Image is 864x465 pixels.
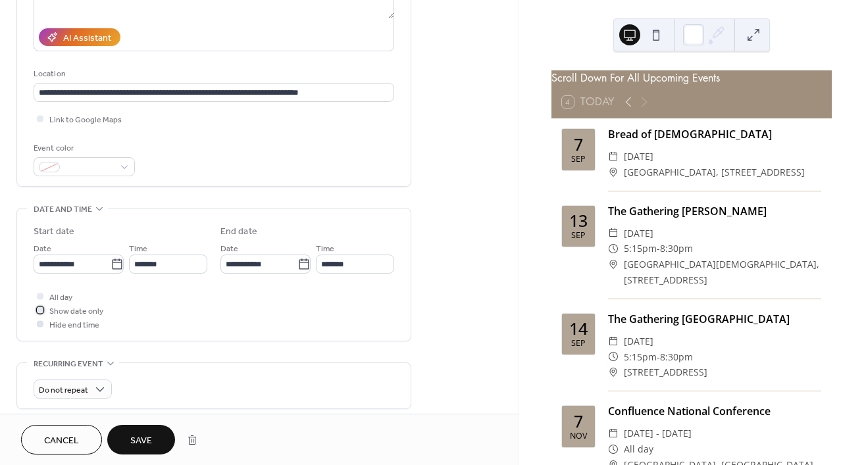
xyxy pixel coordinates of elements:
span: Show date only [49,305,103,318]
div: Event color [34,141,132,155]
span: Date [220,242,238,256]
div: 7 [574,413,583,429]
div: Sep [571,339,586,348]
span: 8:30pm [660,349,693,365]
div: ​ [608,333,619,349]
div: End date [220,225,257,239]
span: Cancel [44,434,79,448]
span: - [657,241,660,257]
span: [DATE] [624,333,653,349]
div: ​ [608,257,619,272]
button: AI Assistant [39,28,120,46]
span: Save [130,434,152,448]
div: ​ [608,164,619,180]
span: Hide end time [49,318,99,332]
span: [GEOGRAPHIC_DATA][DEMOGRAPHIC_DATA], [STREET_ADDRESS] [624,257,821,288]
span: All day [49,291,72,305]
div: Scroll Down For All Upcoming Events [551,70,832,86]
span: 5:15pm [624,349,657,365]
span: Recurring event [34,357,103,371]
span: Date and time [34,203,92,216]
span: 5:15pm [624,241,657,257]
div: AI Assistant [63,32,111,45]
div: ​ [608,441,619,457]
div: Location [34,67,392,81]
span: [DATE] [624,149,653,164]
div: 7 [574,136,583,153]
div: Bread of [DEMOGRAPHIC_DATA] [608,126,821,142]
span: Do not repeat [39,383,88,398]
div: Start date [34,225,74,239]
span: Time [129,242,147,256]
span: [DATE] [624,226,653,241]
div: ​ [608,364,619,380]
div: ​ [608,226,619,241]
div: ​ [608,241,619,257]
div: Sep [571,155,586,164]
span: Time [316,242,334,256]
div: The Gathering [GEOGRAPHIC_DATA] [608,311,821,327]
span: [STREET_ADDRESS] [624,364,707,380]
div: ​ [608,426,619,441]
div: 13 [569,212,588,229]
div: 14 [569,320,588,337]
div: The Gathering [PERSON_NAME] [608,203,821,219]
span: Link to Google Maps [49,113,122,127]
div: Sep [571,232,586,240]
span: - [657,349,660,365]
div: ​ [608,349,619,365]
button: Cancel [21,425,102,454]
div: Nov [570,432,587,441]
span: All day [624,441,653,457]
span: [DATE] - [DATE] [624,426,692,441]
span: [GEOGRAPHIC_DATA], [STREET_ADDRESS] [624,164,805,180]
button: Save [107,425,175,454]
a: Confluence National Conference [608,404,771,418]
span: Date [34,242,51,256]
div: ​ [608,149,619,164]
span: 8:30pm [660,241,693,257]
